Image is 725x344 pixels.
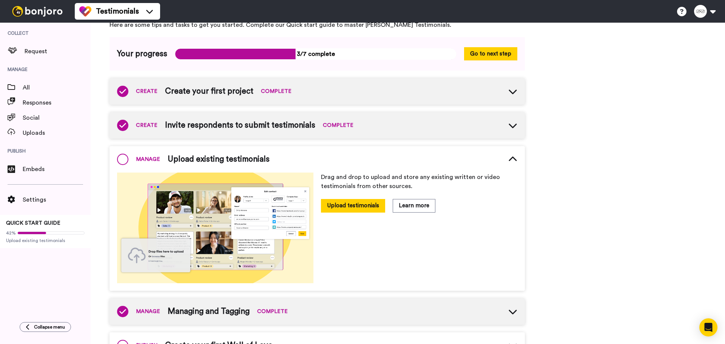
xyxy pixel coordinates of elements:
[323,122,353,129] span: COMPLETE
[393,199,435,212] button: Learn more
[165,120,315,131] span: Invite respondents to submit testimonials
[165,86,253,97] span: Create your first project
[6,230,16,236] span: 42%
[23,128,91,137] span: Uploads
[6,221,60,226] span: QUICK START GUIDE
[96,6,139,17] span: Testimonials
[23,165,91,174] span: Embeds
[117,173,313,283] img: 4a9e73a18bff383a38bab373c66e12b8.png
[175,48,457,60] span: 3/7 complete
[321,173,517,191] p: Drag and drop to upload and store any existing written or video testimonials from other sources.
[261,88,292,95] span: COMPLETE
[9,6,66,17] img: bj-logo-header-white.svg
[136,156,160,163] span: MANAGE
[117,48,167,60] span: Your progress
[257,308,288,315] span: COMPLETE
[136,308,160,315] span: MANAGE
[136,122,157,129] span: CREATE
[23,195,91,204] span: Settings
[321,199,385,212] button: Upload testimonials
[25,47,91,56] span: Request
[23,98,91,107] span: Responses
[79,5,91,17] img: tm-color.svg
[136,88,157,95] span: CREATE
[699,318,717,336] div: Open Intercom Messenger
[168,154,270,165] span: Upload existing testimonials
[23,113,91,122] span: Social
[34,324,65,330] span: Collapse menu
[23,83,91,92] span: All
[110,20,525,29] span: Here are some tips and tasks to get you started. Complete our Quick start guide to master [PERSON...
[6,238,85,244] span: Upload existing testimonials
[168,306,250,317] span: Managing and Tagging
[464,47,517,60] button: Go to next step
[20,322,71,332] button: Collapse menu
